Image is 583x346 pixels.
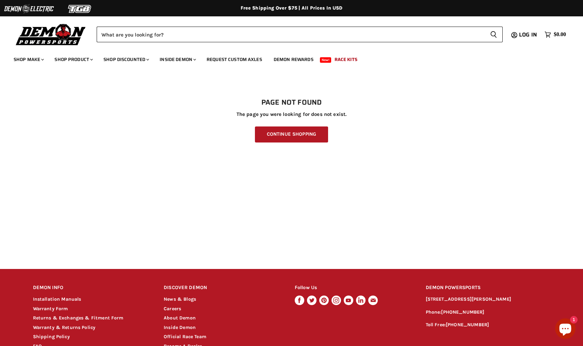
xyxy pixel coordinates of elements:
[97,27,503,42] form: Product
[33,280,151,296] h2: DEMON INFO
[164,315,196,321] a: About Demon
[553,318,578,341] inbox-online-store-chat: Shopify online store chat
[441,309,484,315] a: [PHONE_NUMBER]
[541,30,569,40] a: $0.00
[164,280,282,296] h2: DISCOVER DEMON
[3,2,54,15] img: Demon Electric Logo 2
[19,5,564,11] div: Free Shipping Over $75 | All Prices In USD
[33,334,70,340] a: Shipping Policy
[49,52,97,66] a: Shop Product
[9,52,48,66] a: Shop Make
[33,325,96,330] a: Warranty & Returns Policy
[33,306,68,312] a: Warranty Form
[426,296,550,303] p: [STREET_ADDRESS][PERSON_NAME]
[516,32,541,38] a: Log in
[329,52,362,66] a: Race Kits
[33,111,550,117] p: The page you were looking for does not exist.
[33,99,550,107] h1: Page not found
[33,315,124,321] a: Returns & Exchanges & Fitment Form
[269,52,319,66] a: Demon Rewards
[164,296,196,302] a: News & Blogs
[14,22,88,46] img: Demon Powersports
[446,322,489,328] a: [PHONE_NUMBER]
[426,309,550,316] p: Phone:
[98,52,153,66] a: Shop Discounted
[9,50,564,66] ul: Main menu
[295,280,413,296] h2: Follow Us
[97,27,485,42] input: Search
[519,30,537,39] span: Log in
[426,280,550,296] h2: DEMON POWERSPORTS
[155,52,200,66] a: Inside Demon
[164,325,196,330] a: Inside Demon
[485,27,503,42] button: Search
[164,334,206,340] a: Official Race Team
[255,126,328,142] a: Continue Shopping
[554,31,566,38] span: $0.00
[426,321,550,329] p: Toll Free:
[164,306,181,312] a: Careers
[33,296,81,302] a: Installation Manuals
[320,57,331,63] span: New!
[201,52,267,66] a: Request Custom Axles
[54,2,106,15] img: TGB Logo 2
